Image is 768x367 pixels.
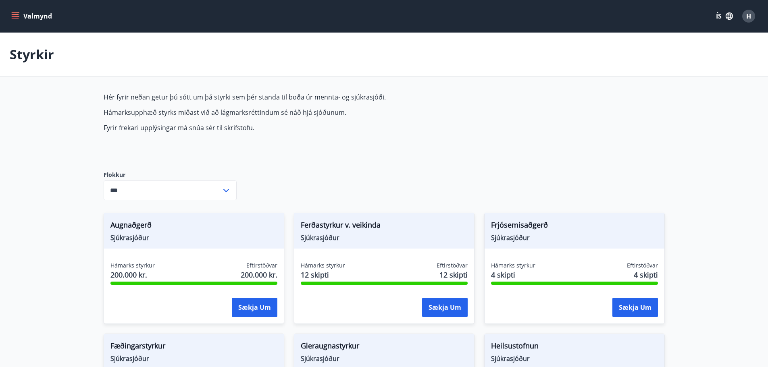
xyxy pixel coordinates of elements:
[110,354,277,363] span: Sjúkrasjóður
[110,270,155,280] span: 200.000 kr.
[110,261,155,270] span: Hámarks styrkur
[104,93,484,102] p: Hér fyrir neðan getur þú sótt um þá styrki sem þér standa til boða úr mennta- og sjúkrasjóði.
[110,340,277,354] span: Fæðingarstyrkur
[104,123,484,132] p: Fyrir frekari upplýsingar má snúa sér til skrifstofu.
[232,298,277,317] button: Sækja um
[422,298,468,317] button: Sækja um
[301,270,345,280] span: 12 skipti
[627,261,658,270] span: Eftirstöðvar
[301,340,468,354] span: Gleraugnastyrkur
[491,354,658,363] span: Sjúkrasjóður
[110,233,277,242] span: Sjúkrasjóður
[491,233,658,242] span: Sjúkrasjóður
[712,9,737,23] button: ÍS
[634,270,658,280] span: 4 skipti
[246,261,277,270] span: Eftirstöðvar
[301,261,345,270] span: Hámarks styrkur
[241,270,277,280] span: 200.000 kr.
[491,270,535,280] span: 4 skipti
[612,298,658,317] button: Sækja um
[491,220,658,233] span: Frjósemisaðgerð
[301,233,468,242] span: Sjúkrasjóður
[110,220,277,233] span: Augnaðgerð
[437,261,468,270] span: Eftirstöðvar
[104,108,484,117] p: Hámarksupphæð styrks miðast við að lágmarksréttindum sé náð hjá sjóðunum.
[104,171,237,179] label: Flokkur
[10,46,54,63] p: Styrkir
[746,12,751,21] span: H
[739,6,758,26] button: H
[301,220,468,233] span: Ferðastyrkur v. veikinda
[491,261,535,270] span: Hámarks styrkur
[491,340,658,354] span: Heilsustofnun
[439,270,468,280] span: 12 skipti
[10,9,55,23] button: menu
[301,354,468,363] span: Sjúkrasjóður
